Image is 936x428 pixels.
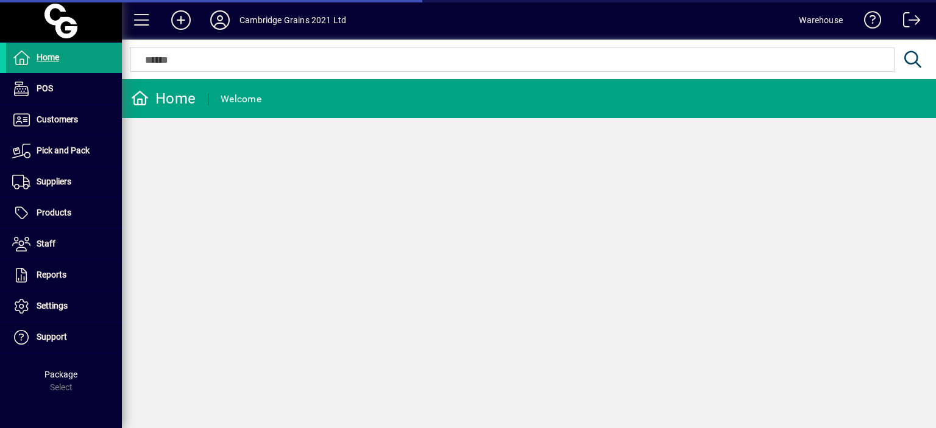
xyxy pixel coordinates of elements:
a: POS [6,74,122,104]
span: Support [37,332,67,342]
div: Warehouse [799,10,843,30]
div: Home [131,89,196,108]
span: Pick and Pack [37,146,90,155]
a: Customers [6,105,122,135]
button: Profile [200,9,239,31]
span: Customers [37,114,78,124]
div: Cambridge Grains 2021 Ltd [239,10,346,30]
span: Suppliers [37,177,71,186]
a: Staff [6,229,122,259]
a: Products [6,198,122,228]
a: Support [6,322,122,353]
a: Logout [894,2,921,42]
span: Package [44,370,77,379]
a: Settings [6,291,122,321]
a: Pick and Pack [6,136,122,166]
span: POS [37,83,53,93]
span: Products [37,208,71,217]
span: Reports [37,270,66,279]
a: Reports [6,260,122,290]
div: Welcome [221,89,261,109]
span: Home [37,52,59,62]
span: Settings [37,301,68,310]
button: Add [161,9,200,31]
span: Staff [37,239,55,248]
a: Suppliers [6,167,122,197]
a: Knowledge Base [855,2,882,42]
